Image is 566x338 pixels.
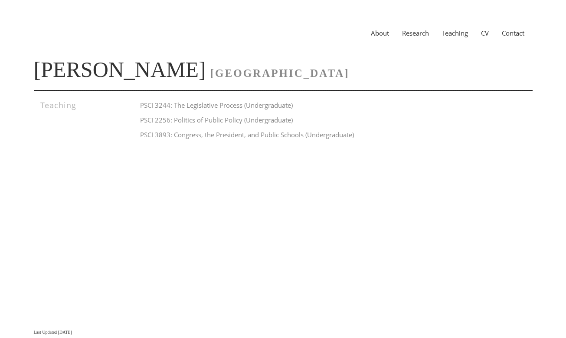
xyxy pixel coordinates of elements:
h4: PSCI 2256: Politics of Public Policy (Undergraduate) [140,115,514,125]
a: Teaching [435,29,474,37]
h4: PSCI 3893: Congress, the President, and Public Schools (Undergraduate) [140,129,514,140]
h3: Teaching [40,100,115,110]
a: [PERSON_NAME] [34,57,206,82]
a: Contact [495,29,531,37]
a: About [364,29,396,37]
a: Research [396,29,435,37]
span: Last Updated [DATE] [34,330,72,335]
a: CV [474,29,495,37]
span: [GEOGRAPHIC_DATA] [210,67,350,79]
h4: PSCI 3244: The Legislative Process (Undergraduate) [140,100,514,110]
